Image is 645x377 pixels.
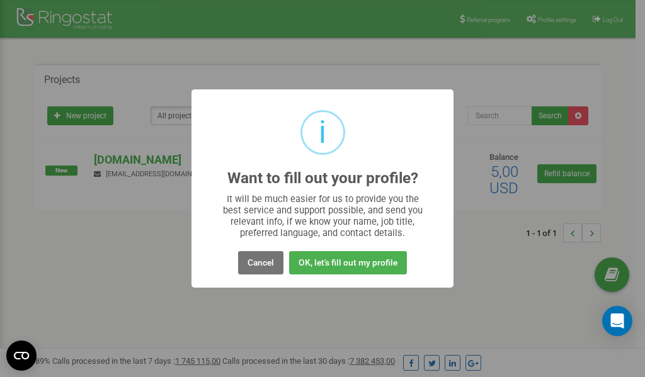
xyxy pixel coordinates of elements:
button: OK, let's fill out my profile [289,251,407,274]
button: Open CMP widget [6,340,37,371]
div: It will be much easier for us to provide you the best service and support possible, and send you ... [217,193,429,239]
button: Cancel [238,251,283,274]
h2: Want to fill out your profile? [227,170,418,187]
div: Open Intercom Messenger [602,306,632,336]
div: i [319,112,326,153]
